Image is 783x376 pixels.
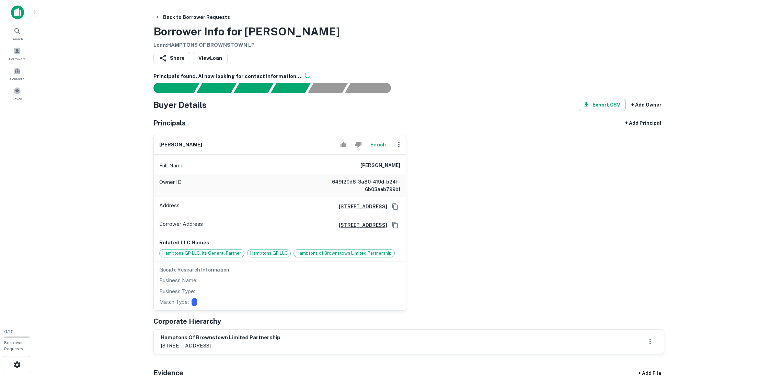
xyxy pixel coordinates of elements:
[270,83,311,93] div: Principals found, AI now looking for contact information...
[2,84,32,103] a: Saved
[622,117,664,129] button: + Add Principal
[2,64,32,83] a: Contacts
[345,83,399,93] div: AI fulfillment process complete.
[161,334,280,342] h6: hamptons of brownstown limited partnership
[352,138,364,152] button: Reject
[749,321,783,354] iframe: Chat Widget
[153,23,340,40] h3: Borrower Info for [PERSON_NAME]
[161,342,280,350] p: [STREET_ADDRESS]
[153,73,664,80] h6: Principals found, AI now looking for contact information...
[4,329,14,334] span: 0 / 10
[247,250,290,257] span: Hamptons GP LLC
[333,221,387,229] a: [STREET_ADDRESS]
[308,83,348,93] div: Principals found, still searching for contact information. This may take time...
[159,201,180,212] p: Address
[10,76,24,81] span: Contacts
[233,83,274,93] div: Documents found, AI parsing details...
[153,316,221,327] h5: Corporate Hierarchy
[4,340,23,351] span: Borrower Requests
[159,162,184,170] p: Full Name
[2,24,32,43] a: Search
[12,96,22,101] span: Saved
[196,83,237,93] div: Your request is received and processing...
[11,5,24,19] img: capitalize-icon.png
[2,44,32,63] a: Borrowers
[153,52,190,64] button: Share
[390,201,400,212] button: Copy Address
[152,11,233,23] button: Back to Borrower Requests
[367,138,389,152] button: Enrich
[193,52,228,64] a: ViewLoan
[153,41,340,49] h6: Loan : HAMPTONS OF BROWNSTOWN LP
[390,220,400,230] button: Copy Address
[159,276,197,285] p: Business Name:
[153,118,186,128] h5: Principals
[360,162,400,170] h6: [PERSON_NAME]
[579,99,626,111] button: Export CSV
[159,220,203,230] p: Borrower Address
[159,239,400,247] p: Related LLC Names
[333,203,387,210] a: [STREET_ADDRESS]
[337,138,349,152] button: Accept
[294,250,394,257] span: Hamptons of Brownstown Limited Partnership
[159,298,189,306] p: Match Type:
[145,83,197,93] div: Sending borrower request to AI...
[160,250,244,257] span: Hamptons GP LLC, its General Partner
[9,56,25,62] span: Borrowers
[318,178,400,193] h6: 649120d8-3a80-419d-b24f-6b03aeb799b1
[159,266,400,274] h6: Google Research Information
[159,287,195,296] p: Business Type:
[629,99,664,111] button: + Add Owner
[12,36,23,42] span: Search
[153,99,207,111] h4: Buyer Details
[159,178,182,193] p: Owner ID
[159,141,202,149] h6: [PERSON_NAME]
